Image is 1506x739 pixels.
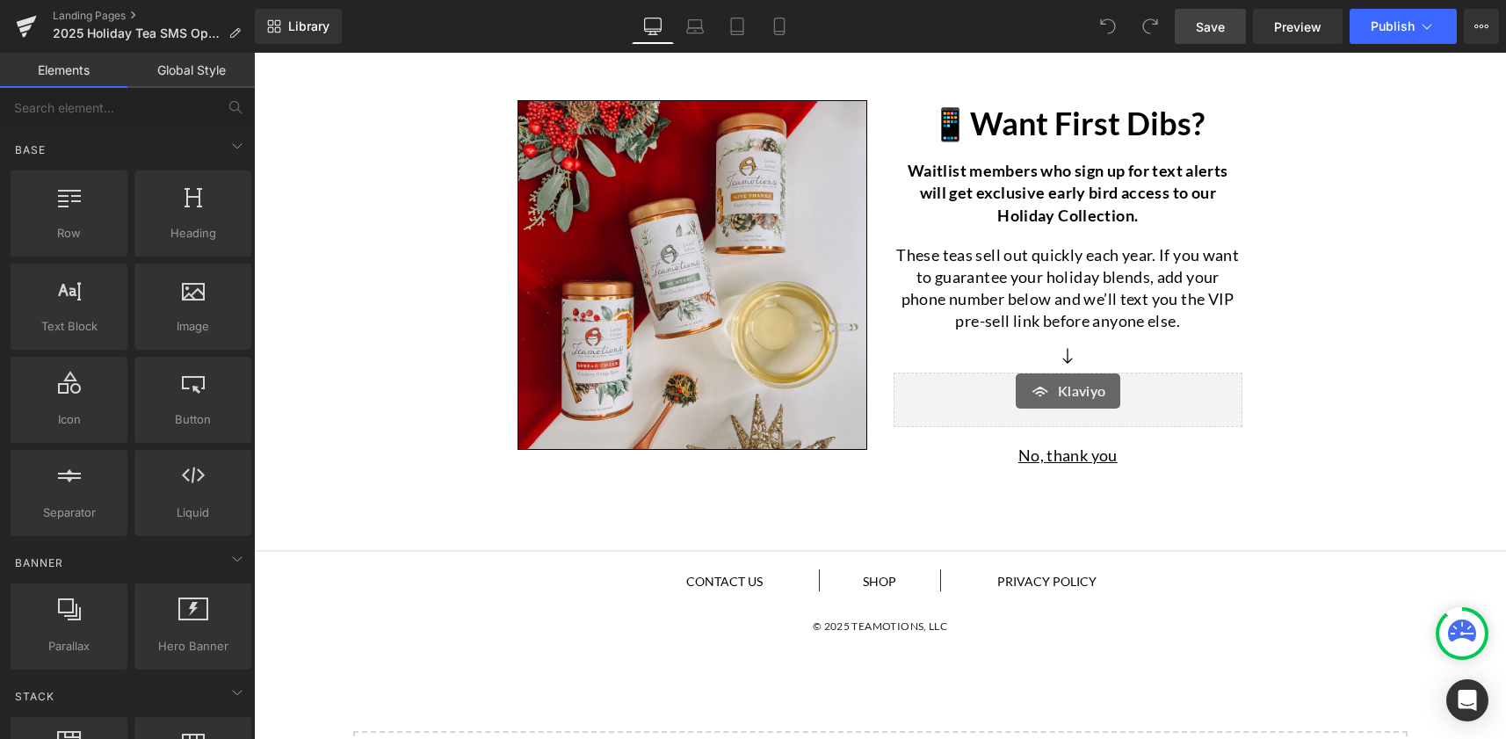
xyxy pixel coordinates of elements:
a: Privacy Policy [743,521,843,536]
button: Undo [1090,9,1126,44]
div: To enrich screen reader interactions, please activate Accessibility in Grammarly extension settings [640,52,989,90]
span: Liquid [140,504,246,522]
span: Preview [1274,18,1321,36]
span: Hero Banner [140,637,246,656]
span: Text Block [16,317,122,336]
span: Separator [16,504,122,522]
a: Mobile [758,9,800,44]
a: Tablet [716,9,758,44]
span: Image [140,317,246,336]
a: No, thank you [764,393,864,412]
a: Landing Pages [53,9,255,23]
a: Contact us [432,521,509,536]
button: More [1464,9,1499,44]
span: Base [13,141,47,158]
div: To enrich screen reader interactions, please activate Accessibility in Grammarly extension settings [640,174,989,280]
a: Desktop [632,9,674,44]
span: Row [16,224,122,243]
span: Heading [140,224,246,243]
span: Button [140,410,246,429]
p: © 2025 Teamotions, LLC [326,565,926,582]
span: Stack [13,688,56,705]
span: Icon [16,410,122,429]
button: Publish [1350,9,1457,44]
span: Library [288,18,329,34]
h1: 📱Want First Dibs? [640,52,989,90]
p: These teas sell out quickly each year. If you want to guarantee your holiday blends, add your pho... [640,192,989,280]
div: To enrich screen reader interactions, please activate Accessibility in Grammarly extension settings [640,374,989,414]
span: Parallax [16,637,122,656]
button: Redo [1133,9,1168,44]
a: Shop [609,521,642,536]
a: New Library [255,9,342,44]
span: Klaviyo [804,328,852,349]
div: To enrich screen reader interactions, please activate Accessibility in Grammarly extension settings [640,90,989,174]
div: Open Intercom Messenger [1446,679,1488,721]
span: Save [1196,18,1225,36]
a: Global Style [127,53,255,88]
span: Banner [13,554,65,571]
strong: Waitlist members who sign up for text alerts will get exclusive early bird access to our Holiday ... [654,108,974,171]
a: Laptop [674,9,716,44]
span: Publish [1371,19,1415,33]
a: Preview [1253,9,1343,44]
span: 2025 Holiday Tea SMS Opt-in [53,26,221,40]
